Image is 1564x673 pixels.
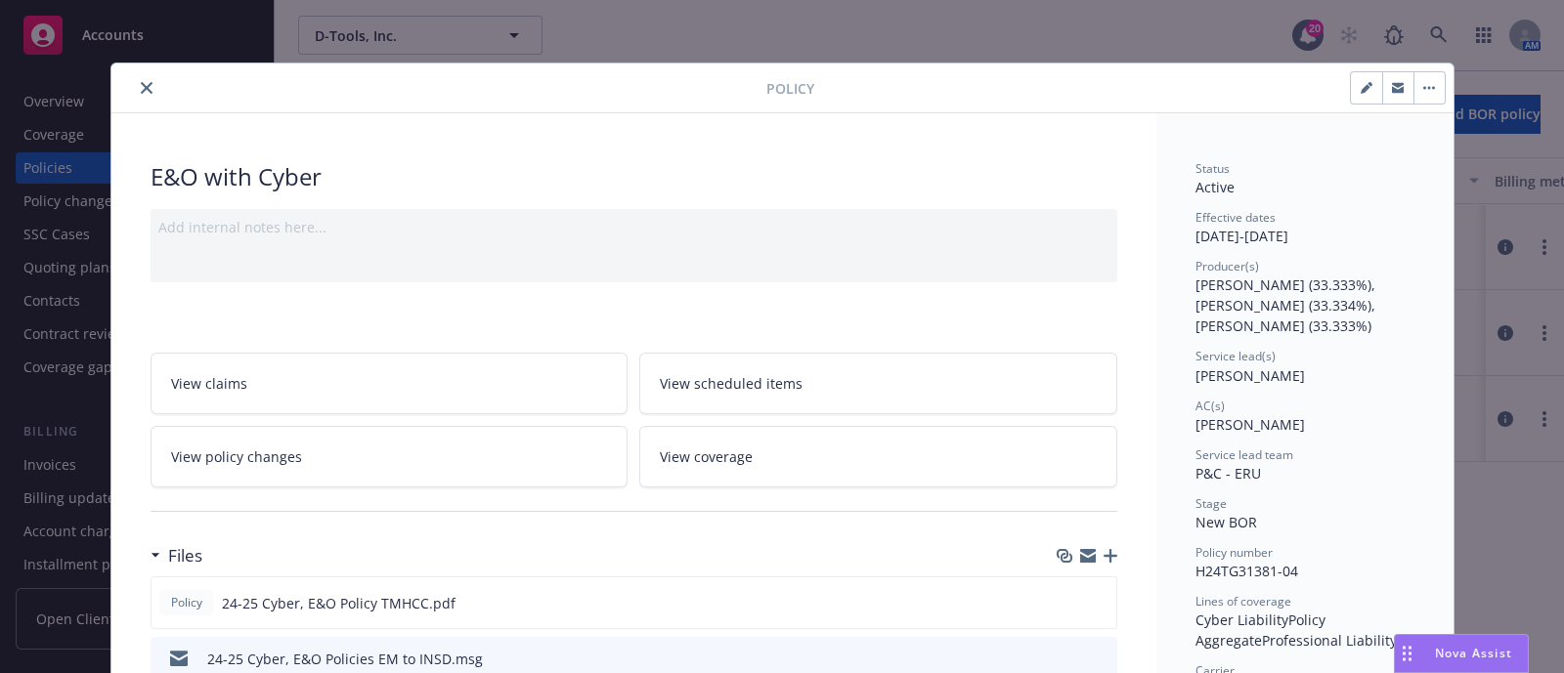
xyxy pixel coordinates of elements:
[660,373,803,394] span: View scheduled items
[1394,634,1529,673] button: Nova Assist
[1195,178,1235,196] span: Active
[1195,209,1276,226] span: Effective dates
[1195,610,1288,629] span: Cyber Liability
[222,593,456,613] span: 24-25 Cyber, E&O Policy TMHCC.pdf
[1195,348,1276,364] span: Service lead(s)
[1195,415,1305,434] span: [PERSON_NAME]
[1195,464,1261,483] span: P&C - ERU
[1195,160,1230,177] span: Status
[639,353,1117,414] a: View scheduled items
[1195,258,1259,274] span: Producer(s)
[1195,513,1257,531] span: New BOR
[151,426,629,487] a: View policy changes
[766,78,814,99] span: Policy
[639,426,1117,487] a: View coverage
[1061,649,1076,669] button: download file
[168,543,202,568] h3: Files
[1195,275,1379,335] span: [PERSON_NAME] (33.333%), [PERSON_NAME] (33.334%), [PERSON_NAME] (33.333%)
[1195,398,1225,414] span: AC(s)
[1195,366,1305,385] span: [PERSON_NAME]
[1435,645,1512,661] span: Nova Assist
[151,353,629,414] a: View claims
[1195,544,1273,561] span: Policy number
[151,160,1117,193] div: E&O with Cyber
[1091,593,1108,613] button: preview file
[1195,209,1414,246] div: [DATE] - [DATE]
[1195,610,1329,650] span: Policy Aggregate
[1092,649,1109,669] button: preview file
[1195,593,1291,610] span: Lines of coverage
[1195,562,1298,580] span: H24TG31381-04
[135,76,158,100] button: close
[660,446,753,467] span: View coverage
[1060,593,1075,613] button: download file
[1195,495,1227,512] span: Stage
[171,446,302,467] span: View policy changes
[207,649,483,669] div: 24-25 Cyber, E&O Policies EM to INSD.msg
[1195,446,1293,463] span: Service lead team
[1395,635,1419,672] div: Drag to move
[151,543,202,568] div: Files
[1262,631,1397,650] span: Professional Liability
[158,217,1109,237] div: Add internal notes here...
[171,373,247,394] span: View claims
[167,594,206,611] span: Policy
